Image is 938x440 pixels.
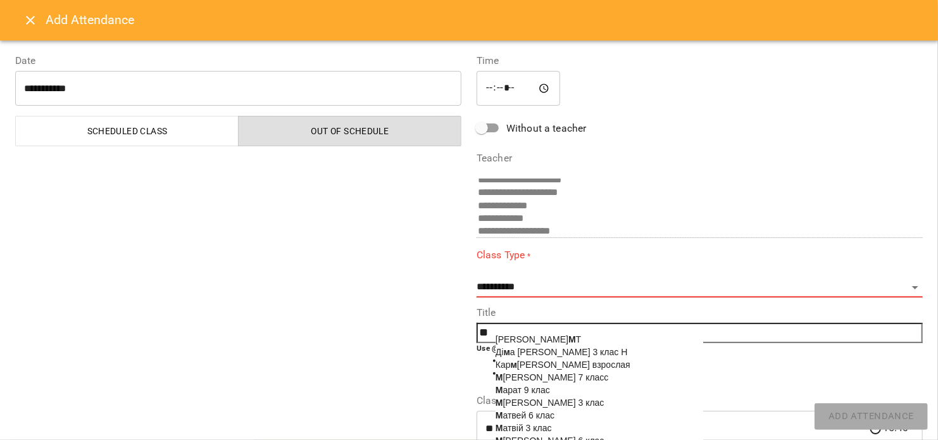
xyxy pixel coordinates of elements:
[496,423,503,433] b: М
[15,116,239,146] button: Scheduled class
[511,360,517,370] b: м
[246,123,454,139] span: Out of Schedule
[496,410,554,420] span: атвей 6 клас
[504,347,510,357] b: м
[502,355,923,367] li: Add a client @ or +
[496,398,604,408] span: [PERSON_NAME] 3 клас
[506,121,587,136] span: Without a teacher
[496,385,550,395] span: арат 9 клас
[496,334,581,344] span: [PERSON_NAME] Т
[496,347,628,357] span: Ді а [PERSON_NAME] 3 клас Н
[15,5,46,35] button: Close
[496,423,552,433] span: атвій 3 клас
[496,385,503,395] b: М
[496,398,503,408] b: М
[496,410,503,420] b: М
[496,372,503,382] b: М
[23,123,231,139] span: Scheduled class
[15,56,461,66] label: Date
[477,248,923,263] label: Class Type
[477,308,923,318] label: Title
[477,153,923,163] label: Teacher
[477,56,923,66] label: Time
[568,334,576,344] b: М
[496,372,609,382] span: [PERSON_NAME] 7 класс
[502,367,923,380] li: Add clients with tag #
[496,360,630,370] span: Кар [PERSON_NAME] взрослая
[46,10,923,30] h6: Add Attendance
[238,116,461,146] button: Out of Schedule
[477,344,532,353] b: Use @ + or # to
[477,396,923,406] label: Class Duration(in minutes)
